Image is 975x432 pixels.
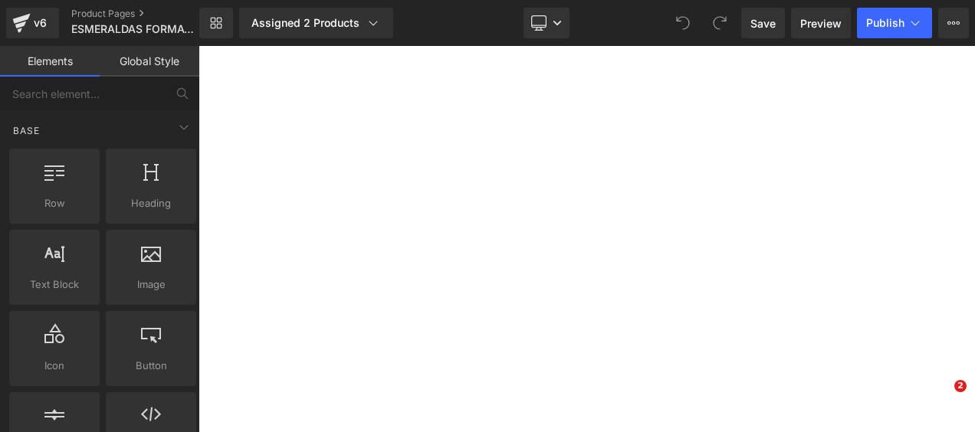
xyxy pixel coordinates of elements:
[31,13,50,33] div: v6
[14,195,95,211] span: Row
[251,15,381,31] div: Assigned 2 Products
[14,277,95,293] span: Text Block
[668,8,698,38] button: Undo
[923,380,960,417] iframe: Intercom live chat
[791,8,851,38] a: Preview
[954,380,967,392] span: 2
[110,358,192,374] span: Button
[100,46,199,77] a: Global Style
[866,17,904,29] span: Publish
[71,8,225,20] a: Product Pages
[71,23,195,35] span: ESMERALDAS FORMATO PAPEL MÁRMOL
[800,15,842,31] span: Preview
[857,8,932,38] button: Publish
[110,195,192,211] span: Heading
[14,358,95,374] span: Icon
[11,123,41,138] span: Base
[110,277,192,293] span: Image
[938,8,969,38] button: More
[6,8,59,38] a: v6
[199,8,233,38] a: New Library
[704,8,735,38] button: Redo
[750,15,776,31] span: Save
